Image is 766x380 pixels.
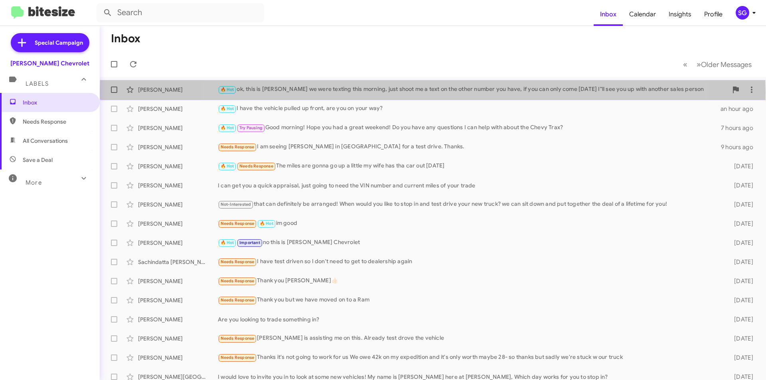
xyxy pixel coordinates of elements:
a: Profile [698,3,729,26]
div: [PERSON_NAME] [138,277,218,285]
span: » [697,59,701,69]
div: [PERSON_NAME] [138,201,218,209]
span: 🔥 Hot [221,106,234,111]
span: Save a Deal [23,156,53,164]
span: More [26,179,42,186]
div: [DATE] [721,181,760,189]
div: [PERSON_NAME] Chevrolet [10,59,89,67]
div: [DATE] [721,335,760,343]
span: Needs Response [221,144,255,150]
span: 🔥 Hot [221,125,234,130]
div: that can definitely be arranged! When would you like to stop in and test drive your new truck? we... [218,200,721,209]
button: Previous [678,56,692,73]
div: no this is [PERSON_NAME] Chevrolet [218,238,721,247]
div: [PERSON_NAME] [138,162,218,170]
span: Needs Response [221,355,255,360]
div: [DATE] [721,239,760,247]
span: Important [239,240,260,245]
span: 🔥 Hot [221,163,234,169]
span: Needs Response [239,163,273,169]
div: I am seeing [PERSON_NAME] in [GEOGRAPHIC_DATA] for a test drive. Thanks. [218,142,721,152]
button: SG [729,6,757,20]
div: [PERSON_NAME] [138,105,218,113]
div: ok, this is [PERSON_NAME] we were texting this morning, just shoot me a text on the other number ... [218,85,728,94]
span: Special Campaign [35,39,83,47]
div: Thank you but we have moved on to a Ram [218,295,721,305]
div: [DATE] [721,354,760,362]
div: SG [736,6,749,20]
div: I have the vehicle pulled up front, are you on your way? [218,104,721,113]
span: 🔥 Hot [221,87,234,92]
span: Needs Response [221,259,255,264]
span: All Conversations [23,137,68,145]
div: [PERSON_NAME] [138,181,218,189]
h1: Inbox [111,32,140,45]
div: [PERSON_NAME] [138,335,218,343]
div: I can get you a quick appraisal, just going to need the VIN number and current miles of your trade [218,181,721,189]
div: 7 hours ago [721,124,760,132]
div: [DATE] [721,315,760,323]
div: [PERSON_NAME] [138,239,218,247]
input: Search [97,3,264,22]
span: Not-Interested [221,202,251,207]
div: [DATE] [721,162,760,170]
span: Needs Response [221,336,255,341]
div: an hour ago [721,105,760,113]
span: « [683,59,687,69]
span: 🔥 Hot [260,221,273,226]
span: Older Messages [701,60,752,69]
div: [DATE] [721,258,760,266]
span: Needs Response [221,297,255,303]
div: 9 hours ago [721,143,760,151]
div: [PERSON_NAME] [138,354,218,362]
div: Good morning! Hope you had a great weekend! Do you have any questions I can help with about the C... [218,123,721,132]
div: [PERSON_NAME] [138,124,218,132]
div: [PERSON_NAME] is assisting me on this. Already test drove the vehicle [218,334,721,343]
a: Inbox [594,3,623,26]
div: Thanks it's not going to work for us We owe 42k on my expedition and it's only worth maybe 28- so... [218,353,721,362]
span: Needs Response [221,221,255,226]
div: Are you looking to trade something in? [218,315,721,323]
div: [PERSON_NAME] [138,315,218,323]
div: [PERSON_NAME] [138,296,218,304]
span: Needs Response [221,278,255,284]
div: The miles are gonna go up a little my wife has tha car out [DATE] [218,161,721,171]
nav: Page navigation example [679,56,756,73]
a: Insights [662,3,698,26]
div: Thank you [PERSON_NAME]👍🏻 [218,276,721,285]
div: [DATE] [721,220,760,228]
div: Sachindatta [PERSON_NAME] [138,258,218,266]
div: [DATE] [721,277,760,285]
span: Labels [26,80,49,87]
span: 🔥 Hot [221,240,234,245]
a: Special Campaign [11,33,89,52]
div: [DATE] [721,201,760,209]
div: [PERSON_NAME] [138,86,218,94]
span: Needs Response [23,118,91,126]
a: Calendar [623,3,662,26]
div: im good [218,219,721,228]
span: Try Pausing [239,125,263,130]
div: I have test driven so I don't need to get to dealership again [218,257,721,266]
button: Next [692,56,756,73]
div: [PERSON_NAME] [138,143,218,151]
div: [DATE] [721,296,760,304]
div: [PERSON_NAME] [138,220,218,228]
span: Inbox [23,98,91,106]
